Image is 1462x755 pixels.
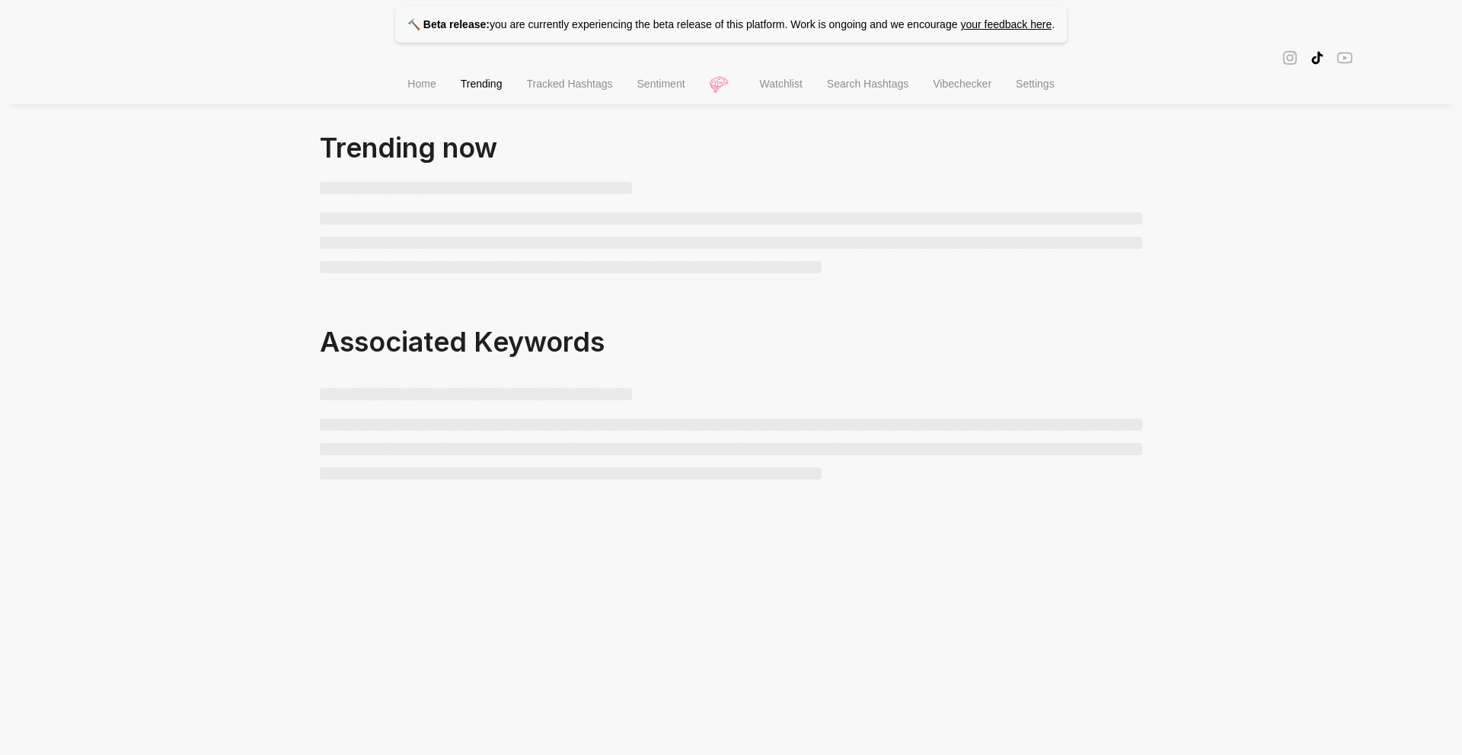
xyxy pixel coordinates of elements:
span: instagram [1282,49,1298,66]
span: Watchlist [760,78,803,90]
span: Search Hashtags [827,78,908,90]
span: Vibechecker [933,78,991,90]
a: your feedback here [960,18,1052,30]
p: you are currently experiencing the beta release of this platform. Work is ongoing and we encourage . [395,6,1067,43]
span: youtube [1337,49,1352,66]
strong: 🔨 Beta release: [407,18,490,30]
span: Home [407,78,436,90]
span: Trending now [320,131,497,164]
span: Trending [461,78,503,90]
span: Sentiment [637,78,685,90]
span: Settings [1016,78,1055,90]
span: Associated Keywords [320,325,605,358]
span: Tracked Hashtags [526,78,612,90]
